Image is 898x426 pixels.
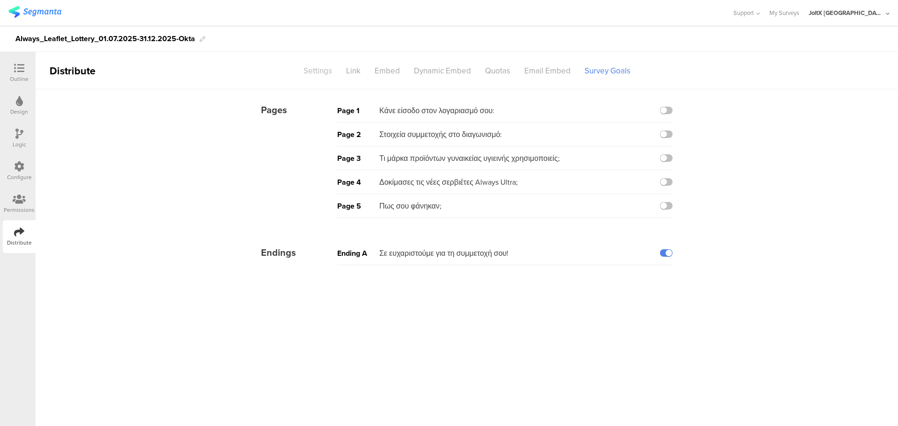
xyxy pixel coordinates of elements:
[809,8,884,17] div: JoltX [GEOGRAPHIC_DATA]
[379,248,508,259] div: Σε ευχαρ﻿ιστούμε για τη συμμετοχή σου!
[10,75,29,83] div: Outline
[13,140,26,149] div: Logic
[8,6,61,18] img: segmanta logo
[379,153,560,164] div: Τι μάρκα προϊόντων γυναικείας υγιεινής χρησιμοποιείς;
[7,173,32,181] div: Configure
[36,63,143,79] div: Distribute
[261,245,337,260] div: Endings
[517,63,578,79] div: Email Embed
[733,8,754,17] span: Support
[337,201,379,211] div: Page 5
[407,63,478,79] div: Dynamic Embed
[379,105,494,116] div: Κάνε είσοδο στον λογαριασμό σου:
[4,206,35,214] div: Permissions
[261,103,337,117] div: Pages
[297,63,339,79] div: Settings
[337,177,379,188] div: Page 4
[337,129,379,140] div: Page 2
[337,105,379,116] div: Page 1
[337,248,379,259] div: Ending A
[337,153,379,164] div: Page 3
[379,201,442,211] div: Πως σου φάνηκαν;
[15,31,195,46] div: Always_Leaflet_Lottery_01.07.2025-31.12.2025-Okta
[7,238,32,247] div: Distribute
[10,108,28,116] div: Design
[379,177,518,188] div: Δοκίμασες τις νέες σερβιέτες Always Ultra;
[379,129,502,140] div: Στοιχεία συμμετοχής στο διαγωνισμό:
[339,63,368,79] div: Link
[478,63,517,79] div: Quotas
[368,63,407,79] div: Embed
[578,63,637,79] div: Survey Goals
